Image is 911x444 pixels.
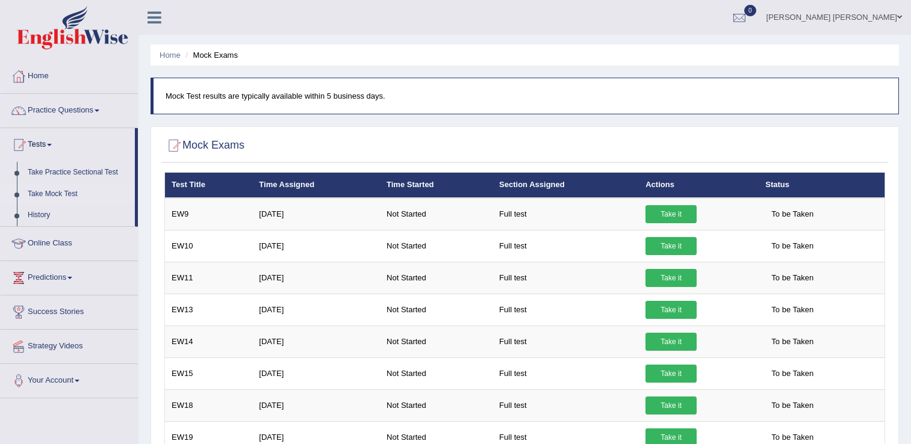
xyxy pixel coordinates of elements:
td: Not Started [380,389,493,421]
td: EW11 [165,262,253,294]
td: EW15 [165,357,253,389]
a: Take it [645,333,697,351]
a: History [22,205,135,226]
th: Status [759,173,885,198]
a: Predictions [1,261,138,291]
a: Practice Questions [1,94,138,124]
a: Home [160,51,181,60]
td: Full test [493,389,639,421]
li: Mock Exams [182,49,238,61]
a: Take Mock Test [22,183,135,205]
td: [DATE] [252,325,380,357]
th: Time Started [380,173,493,198]
td: Not Started [380,230,493,262]
a: Take it [645,301,697,319]
span: To be Taken [765,205,819,223]
td: [DATE] [252,357,380,389]
td: EW18 [165,389,253,421]
td: [DATE] [252,389,380,421]
td: Not Started [380,325,493,357]
span: To be Taken [765,333,819,351]
span: To be Taken [765,301,819,319]
a: Take it [645,269,697,287]
a: Take it [645,237,697,255]
td: [DATE] [252,198,380,230]
a: Success Stories [1,295,138,325]
a: Tests [1,128,135,158]
a: Take it [645,205,697,223]
span: To be Taken [765,396,819,415]
h2: Mock Exams [164,137,244,155]
td: EW13 [165,294,253,325]
td: EW10 [165,230,253,262]
span: To be Taken [765,269,819,287]
a: Take it [645,396,697,415]
th: Actions [639,173,759,198]
td: EW14 [165,325,253,357]
span: To be Taken [765,365,819,383]
a: Online Class [1,227,138,257]
td: Full test [493,357,639,389]
td: [DATE] [252,230,380,262]
a: Your Account [1,364,138,394]
td: Not Started [380,262,493,294]
td: Full test [493,230,639,262]
span: To be Taken [765,237,819,255]
td: Not Started [380,357,493,389]
td: [DATE] [252,262,380,294]
a: Take Practice Sectional Test [22,162,135,183]
td: [DATE] [252,294,380,325]
td: Full test [493,198,639,230]
a: Take it [645,365,697,383]
th: Section Assigned [493,173,639,198]
span: 0 [744,5,756,16]
a: Home [1,60,138,90]
a: Strategy Videos [1,330,138,360]
td: Not Started [380,198,493,230]
th: Test Title [165,173,253,198]
td: EW9 [165,198,253,230]
td: Full test [493,325,639,357]
td: Not Started [380,294,493,325]
td: Full test [493,262,639,294]
td: Full test [493,294,639,325]
th: Time Assigned [252,173,380,198]
p: Mock Test results are typically available within 5 business days. [166,90,886,102]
